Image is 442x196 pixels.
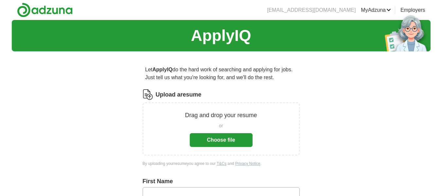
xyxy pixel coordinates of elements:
[400,6,425,14] a: Employers
[143,89,153,100] img: CV Icon
[143,161,300,167] div: By uploading your resume you agree to our and .
[190,133,253,147] button: Choose file
[143,63,300,84] p: Let do the hard work of searching and applying for jobs. Just tell us what you're looking for, an...
[191,24,251,47] h1: ApplyIQ
[219,122,223,129] span: or
[185,111,257,120] p: Drag and drop your resume
[152,67,172,72] strong: ApplyIQ
[143,177,300,186] label: First Name
[17,3,73,17] img: Adzuna logo
[156,90,202,99] label: Upload a resume
[217,161,226,166] a: T&Cs
[235,161,260,166] a: Privacy Notice
[267,6,356,14] li: [EMAIL_ADDRESS][DOMAIN_NAME]
[361,6,391,14] a: MyAdzuna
